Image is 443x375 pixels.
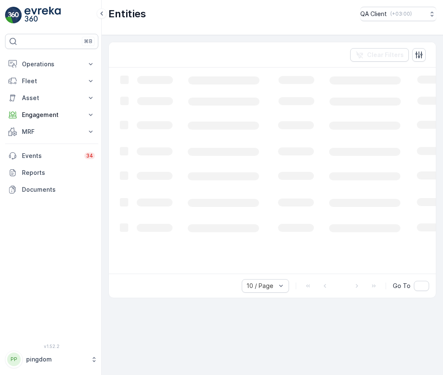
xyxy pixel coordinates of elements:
[5,90,98,106] button: Asset
[84,38,92,45] p: ⌘B
[5,106,98,123] button: Engagement
[393,282,411,290] span: Go To
[22,111,81,119] p: Engagement
[86,152,93,159] p: 34
[22,185,95,194] p: Documents
[22,128,81,136] p: MRF
[360,10,387,18] p: QA Client
[5,164,98,181] a: Reports
[26,355,86,364] p: pingdom
[5,147,98,164] a: Events34
[360,7,436,21] button: QA Client(+03:00)
[5,123,98,140] button: MRF
[5,344,98,349] span: v 1.52.2
[5,181,98,198] a: Documents
[22,77,81,85] p: Fleet
[24,7,61,24] img: logo_light-DOdMpM7g.png
[367,51,404,59] p: Clear Filters
[22,60,81,68] p: Operations
[5,7,22,24] img: logo
[5,73,98,90] button: Fleet
[22,152,79,160] p: Events
[390,11,412,17] p: ( +03:00 )
[108,7,146,21] p: Entities
[22,94,81,102] p: Asset
[5,351,98,368] button: PPpingdom
[5,56,98,73] button: Operations
[7,353,21,366] div: PP
[22,168,95,177] p: Reports
[350,48,409,62] button: Clear Filters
